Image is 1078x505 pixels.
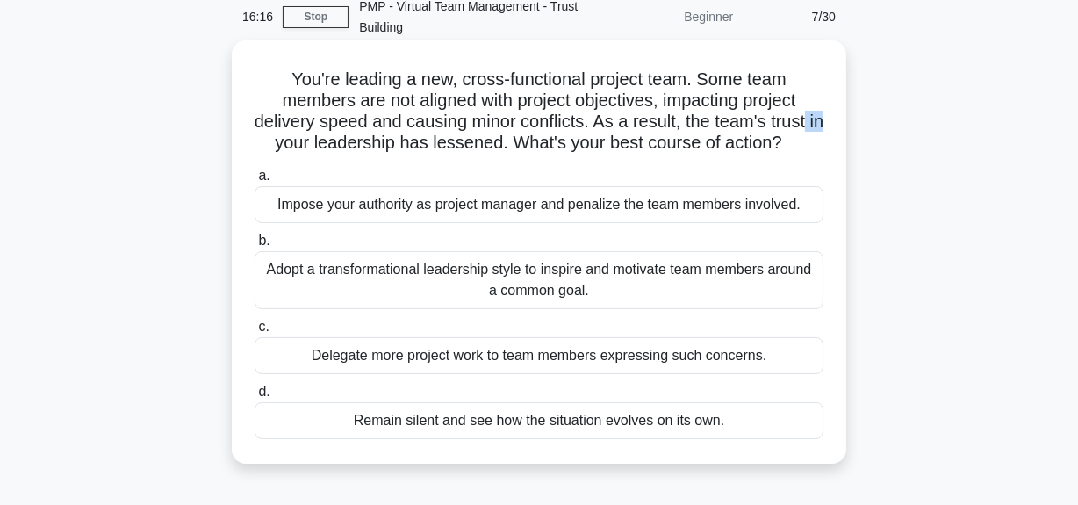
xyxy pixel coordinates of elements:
div: Remain silent and see how the situation evolves on its own. [255,402,823,439]
a: Stop [283,6,349,28]
div: Delegate more project work to team members expressing such concerns. [255,337,823,374]
div: Impose your authority as project manager and penalize the team members involved. [255,186,823,223]
div: Adopt a transformational leadership style to inspire and motivate team members around a common goal. [255,251,823,309]
span: c. [258,319,269,334]
span: b. [258,233,269,248]
span: a. [258,168,269,183]
h5: You're leading a new, cross-functional project team. Some team members are not aligned with proje... [253,69,825,155]
span: d. [258,384,269,399]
